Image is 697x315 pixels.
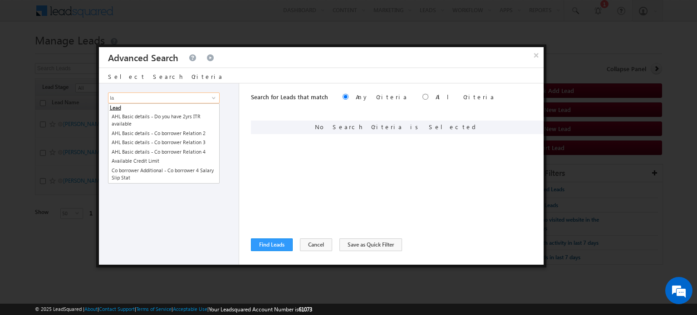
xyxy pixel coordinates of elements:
[108,147,219,157] a: AHL Basic details - Co borrower Relation 4
[207,93,218,102] a: Show All Items
[35,305,312,314] span: © 2025 LeadSquared | | | | |
[108,92,220,103] input: Type to Search
[149,5,171,26] div: Minimize live chat window
[136,306,172,312] a: Terms of Service
[108,138,219,147] a: AHL Basic details - Co borrower Relation 3
[12,84,166,239] textarea: Type your message and click 'Submit'
[133,247,165,259] em: Submit
[529,47,544,63] button: ×
[99,306,135,312] a: Contact Support
[108,156,219,166] a: Available Credit Limit
[251,93,328,101] span: Search for Leads that match
[356,93,408,101] label: Any Criteria
[339,238,402,251] button: Save as Quick Filter
[84,306,98,312] a: About
[108,129,219,138] a: AHL Basic details - Co borrower Relation 2
[108,47,178,68] h3: Advanced Search
[299,306,312,313] span: 61073
[47,48,152,59] div: Leave a message
[209,306,312,313] span: Your Leadsquared Account Number is
[108,73,223,80] span: Select Search Criteria
[251,238,293,251] button: Find Leads
[436,93,495,101] label: All Criteria
[251,121,544,134] div: No Search Criteria is Selected
[300,238,332,251] button: Cancel
[173,306,207,312] a: Acceptable Use
[108,104,219,112] li: Lead
[108,183,219,199] a: Co borrower Additional - Co borrower 4 Salary Slip Subs
[108,112,219,129] a: AHL Basic details - Do you have 2yrs ITR available
[108,166,219,183] a: Co borrower Additional - Co borrower 4 Salary Slip Stat
[15,48,38,59] img: d_60004797649_company_0_60004797649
